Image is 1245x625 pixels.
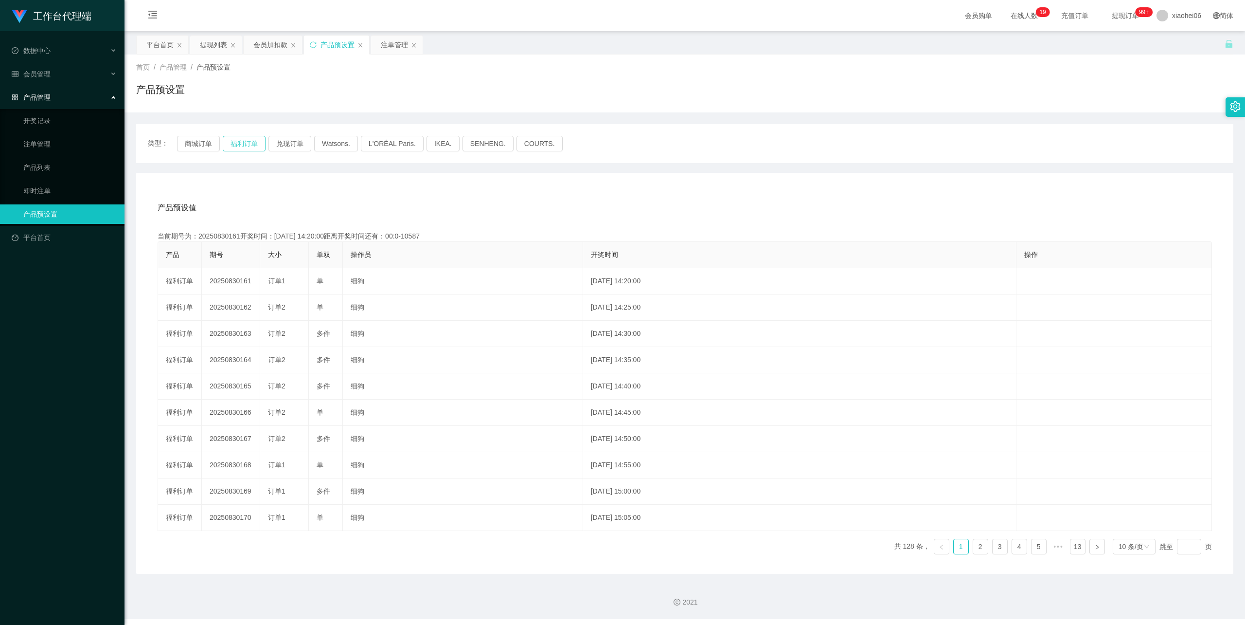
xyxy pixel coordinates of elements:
div: 平台首页 [146,36,174,54]
span: / [191,63,193,71]
h1: 工作台代理端 [33,0,91,32]
sup: 19 [1035,7,1049,17]
i: 图标: down [1144,544,1150,551]
td: 细狗 [343,478,583,505]
h1: 产品预设置 [136,82,185,97]
span: 单 [317,461,323,469]
span: 首页 [136,63,150,71]
span: 期号 [210,251,223,258]
td: [DATE] 14:20:00 [583,268,1017,294]
li: 下一页 [1089,539,1105,554]
a: 13 [1070,539,1085,554]
i: 图标: close [177,42,182,48]
td: 20250830162 [202,294,260,321]
i: 图标: copyright [674,599,680,606]
button: COURTS. [516,136,563,151]
a: 工作台代理端 [12,12,91,19]
a: 2 [973,539,988,554]
li: 上一页 [934,539,949,554]
td: 20250830168 [202,452,260,478]
i: 图标: left [939,544,944,550]
span: / [154,63,156,71]
a: 注单管理 [23,134,117,154]
td: 20250830170 [202,505,260,531]
button: L'ORÉAL Paris. [361,136,424,151]
div: 注单管理 [381,36,408,54]
div: 跳至 页 [1159,539,1212,554]
span: 单双 [317,251,330,258]
sup: 1025 [1135,7,1153,17]
td: [DATE] 14:50:00 [583,426,1017,452]
td: 福利订单 [158,321,202,347]
button: SENHENG. [462,136,514,151]
span: 产品管理 [160,63,187,71]
td: 福利订单 [158,426,202,452]
span: 单 [317,303,323,311]
span: 操作员 [351,251,371,258]
span: 多件 [317,435,330,442]
span: 订单2 [268,330,285,337]
td: 20250830165 [202,373,260,400]
li: 共 128 条， [894,539,930,554]
td: 福利订单 [158,400,202,426]
button: 商城订单 [177,136,220,151]
td: 福利订单 [158,478,202,505]
td: 细狗 [343,426,583,452]
i: 图标: menu-fold [136,0,169,32]
span: 多件 [317,487,330,495]
td: [DATE] 14:30:00 [583,321,1017,347]
span: 订单1 [268,277,285,285]
a: 5 [1032,539,1046,554]
div: 当前期号为：20250830161开奖时间：[DATE] 14:20:00距离开奖时间还有：00:0-10587 [158,231,1212,241]
td: 细狗 [343,347,583,373]
td: 福利订单 [158,452,202,478]
i: 图标: close [290,42,296,48]
td: 细狗 [343,400,583,426]
i: 图标: global [1213,12,1220,19]
li: 1 [953,539,969,554]
span: 开奖时间 [591,251,618,258]
i: 图标: sync [310,41,317,48]
button: Watsons. [314,136,358,151]
td: [DATE] 14:35:00 [583,347,1017,373]
td: 20250830161 [202,268,260,294]
button: 兑现订单 [268,136,311,151]
p: 1 [1039,7,1043,17]
span: 订单2 [268,303,285,311]
a: 3 [993,539,1007,554]
span: 类型： [148,136,177,151]
td: [DATE] 14:25:00 [583,294,1017,321]
td: 福利订单 [158,373,202,400]
span: 产品预设置 [196,63,231,71]
a: 4 [1012,539,1027,554]
span: 订单2 [268,382,285,390]
td: 细狗 [343,294,583,321]
td: 20250830163 [202,321,260,347]
span: 在线人数 [1006,12,1043,19]
i: 图标: table [12,71,18,77]
a: 图标: dashboard平台首页 [12,228,117,247]
td: 细狗 [343,373,583,400]
span: 产品预设值 [158,202,196,214]
a: 开奖记录 [23,111,117,130]
td: [DATE] 15:00:00 [583,478,1017,505]
span: 单 [317,514,323,521]
td: 福利订单 [158,347,202,373]
span: 订单1 [268,514,285,521]
span: 单 [317,408,323,416]
button: 福利订单 [223,136,266,151]
li: 3 [992,539,1008,554]
span: 多件 [317,356,330,364]
span: 单 [317,277,323,285]
td: [DATE] 14:40:00 [583,373,1017,400]
a: 即时注单 [23,181,117,201]
i: 图标: appstore-o [12,94,18,101]
td: 细狗 [343,505,583,531]
button: IKEA. [427,136,460,151]
td: [DATE] 15:05:00 [583,505,1017,531]
div: 提现列表 [200,36,227,54]
td: 20250830169 [202,478,260,505]
i: 图标: close [357,42,363,48]
span: 提现订单 [1107,12,1144,19]
td: 福利订单 [158,294,202,321]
